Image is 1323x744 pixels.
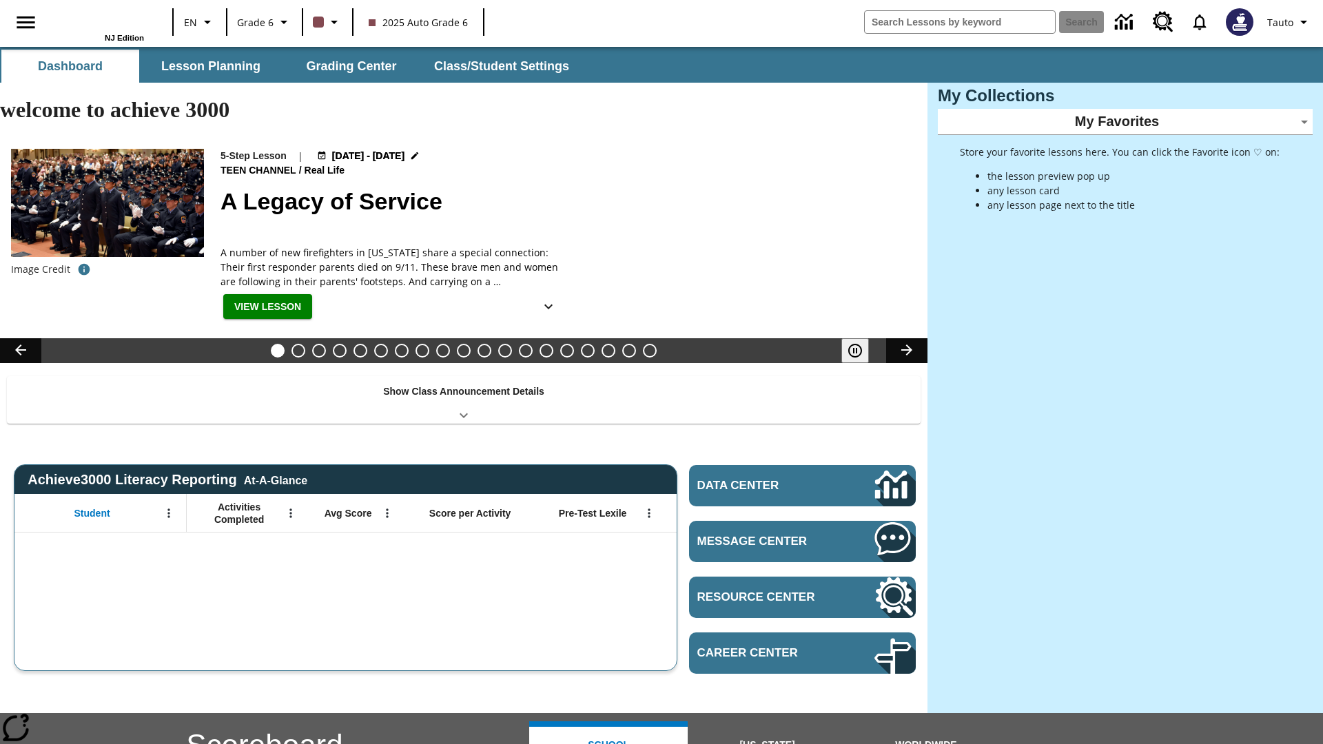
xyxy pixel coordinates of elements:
button: Slide 5 Dirty Jobs Kids Had To Do [353,344,367,358]
span: EN [184,15,197,30]
div: Show Class Announcement Details [7,376,921,424]
span: Resource Center [697,590,833,604]
button: Slide 14 Career Lesson [540,344,553,358]
button: Language: EN, Select a language [178,10,222,34]
p: Store your favorite lessons here. You can click the Favorite icon ♡ on: [960,145,1280,159]
button: Slide 10 Fashion Forward in Ancient Rome [457,344,471,358]
p: Show Class Announcement Details [383,384,544,399]
button: Slide 6 Cars of the Future? [374,344,388,358]
span: Avg Score [325,507,372,519]
button: Class/Student Settings [423,50,580,83]
span: Score per Activity [429,507,511,519]
button: Slide 8 Solar Power to the People [416,344,429,358]
span: [DATE] - [DATE] [332,149,404,163]
a: Career Center [689,632,916,674]
button: Class color is dark brown. Change class color [307,10,348,34]
button: Slide 19 The Constitution's Balancing Act [643,344,657,358]
button: Dashboard [1,50,139,83]
button: Open Menu [377,503,398,524]
button: View Lesson [223,294,312,320]
span: | [298,149,303,163]
a: Data Center [1107,3,1145,41]
div: My Favorites [938,109,1313,135]
span: Career Center [697,646,833,660]
button: Aug 18 - Aug 18 Choose Dates [314,149,423,163]
span: Grade 6 [237,15,274,30]
button: Slide 4 Do You Want Fries With That? [333,344,347,358]
button: Lesson carousel, Next [886,338,927,363]
button: Slide 1 A Legacy of Service [271,344,285,358]
a: Home [54,6,144,34]
div: Home [54,5,144,42]
button: Slide 13 Pre-release lesson [519,344,533,358]
a: Data Center [689,465,916,506]
li: any lesson card [987,183,1280,198]
li: the lesson preview pop up [987,169,1280,183]
img: Avatar [1226,8,1253,36]
span: Achieve3000 Literacy Reporting [28,472,307,488]
span: 2025 Auto Grade 6 [369,15,468,30]
span: NJ Edition [105,34,144,42]
span: Pre-Test Lexile [559,507,627,519]
button: Slide 17 Remembering Justice O'Connor [602,344,615,358]
button: Slide 15 Cooking Up Native Traditions [560,344,574,358]
input: search field [865,11,1055,33]
button: Slide 9 Attack of the Terrifying Tomatoes [436,344,450,358]
button: Open Menu [158,503,179,524]
p: 5-Step Lesson [220,149,287,163]
button: Open Menu [280,503,301,524]
a: Message Center [689,521,916,562]
div: At-A-Glance [244,472,307,487]
button: Lesson Planning [142,50,280,83]
button: Pause [841,338,869,363]
button: Photo credit: New York Fire Department [70,257,98,282]
button: Slide 18 Point of View [622,344,636,358]
button: Grading Center [283,50,420,83]
span: Student [74,507,110,519]
div: Pause [841,338,883,363]
button: Slide 12 Mixed Practice: Citing Evidence [498,344,512,358]
a: Resource Center, Will open in new tab [1145,3,1182,41]
span: / [299,165,302,176]
a: Notifications [1182,4,1218,40]
div: A number of new firefighters in [US_STATE] share a special connection: Their first responder pare... [220,245,565,289]
span: Teen Channel [220,163,299,178]
h2: A Legacy of Service [220,184,911,219]
a: Resource Center, Will open in new tab [689,577,916,618]
button: Slide 7 The Last Homesteaders [395,344,409,358]
button: Profile/Settings [1262,10,1317,34]
img: A photograph of the graduation ceremony for the 2019 class of New York City Fire Department. Rebe... [11,149,204,258]
span: Data Center [697,479,828,493]
button: Slide 3 All Aboard the Hyperloop? [312,344,326,358]
span: Message Center [697,535,833,548]
li: any lesson page next to the title [987,198,1280,212]
button: Open side menu [6,2,46,43]
h3: My Collections [938,86,1313,105]
button: Open Menu [639,503,659,524]
span: Real Life [305,163,347,178]
button: Grade: Grade 6, Select a grade [232,10,298,34]
button: Slide 2 Taking Movies to the X-Dimension [291,344,305,358]
button: Show Details [535,294,562,320]
button: Slide 16 Hooray for Constitution Day! [581,344,595,358]
p: Image Credit [11,262,70,276]
span: A number of new firefighters in New York share a special connection: Their first responder parent... [220,245,565,289]
span: … [493,275,501,288]
button: Select a new avatar [1218,4,1262,40]
span: Activities Completed [194,501,285,526]
button: Slide 11 The Invasion of the Free CD [478,344,491,358]
span: Tauto [1267,15,1293,30]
